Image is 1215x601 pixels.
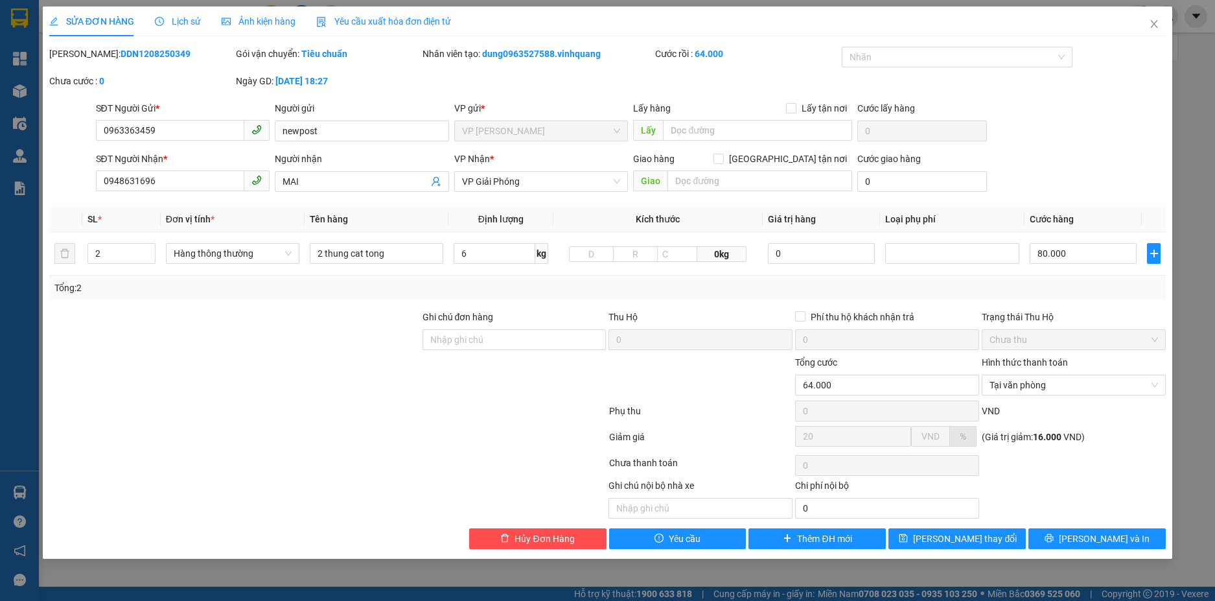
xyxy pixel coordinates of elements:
[989,330,1158,349] span: Chưa thu
[608,404,794,427] div: Phụ thu
[857,154,921,164] label: Cước giao hàng
[633,120,663,141] span: Lấy
[608,430,794,453] div: Giảm giá
[569,246,614,262] input: D
[310,243,443,264] input: VD: Bàn, Ghế
[857,103,915,113] label: Cước lấy hàng
[222,16,295,27] span: Ảnh kiện hàng
[748,528,886,549] button: plusThêm ĐH mới
[657,246,697,262] input: C
[669,532,700,546] span: Yêu cầu
[251,124,262,135] span: phone
[422,312,494,322] label: Ghi chú đơn hàng
[1149,19,1159,29] span: close
[222,17,231,26] span: picture
[469,528,607,549] button: deleteHủy Đơn Hàng
[174,244,292,263] span: Hàng thông thường
[982,310,1166,324] div: Trạng thái Thu Hộ
[49,74,233,88] div: Chưa cước :
[1030,214,1074,224] span: Cước hàng
[155,17,164,26] span: clock-circle
[316,17,327,27] img: icon
[1148,248,1160,259] span: plus
[633,171,667,191] span: Giao
[49,16,134,27] span: SỬA ĐƠN HÀNG
[783,534,792,544] span: plus
[655,47,839,61] div: Cước rồi :
[795,357,837,368] span: Tổng cước
[500,534,509,544] span: delete
[609,528,746,549] button: exclamation-circleYêu cầu
[422,47,653,61] div: Nhân viên tạo:
[1033,432,1061,442] span: 16.000
[454,101,629,115] div: VP gửi
[49,17,58,26] span: edit
[478,214,524,224] span: Định lượng
[654,534,664,544] span: exclamation-circle
[301,49,347,59] b: Tiêu chuẩn
[796,101,852,115] span: Lấy tận nơi
[462,172,621,191] span: VP Giải Phóng
[535,243,548,264] span: kg
[805,310,920,324] span: Phí thu hộ khách nhận trả
[96,101,270,115] div: SĐT Người Gửi
[697,246,746,262] span: 0kg
[695,49,723,59] b: 64.000
[1147,243,1161,264] button: plus
[1028,528,1166,549] button: printer[PERSON_NAME] và In
[989,375,1158,395] span: Tại văn phòng
[454,154,490,164] span: VP Nhận
[663,120,852,141] input: Dọc đường
[310,214,348,224] span: Tên hàng
[482,49,601,59] b: dung0963527588.vinhquang
[236,47,420,61] div: Gói vận chuyển:
[633,103,671,113] span: Lấy hàng
[316,16,452,27] span: Yêu cầu xuất hóa đơn điện tử
[921,431,940,442] span: VND
[608,312,638,322] span: Thu Hộ
[888,528,1026,549] button: save[PERSON_NAME] thay đổi
[166,214,214,224] span: Đơn vị tính
[275,152,449,166] div: Người nhận
[613,246,658,262] input: R
[49,47,233,61] div: [PERSON_NAME]:
[880,207,1024,232] th: Loại phụ phí
[515,532,574,546] span: Hủy Đơn Hàng
[422,329,607,350] input: Ghi chú đơn hàng
[667,171,852,191] input: Dọc đường
[96,152,270,166] div: SĐT Người Nhận
[857,171,986,192] input: Cước giao hàng
[797,532,851,546] span: Thêm ĐH mới
[99,76,104,86] b: 0
[54,243,75,264] button: delete
[1045,534,1054,544] span: printer
[724,152,852,166] span: [GEOGRAPHIC_DATA] tận nơi
[54,281,469,295] div: Tổng: 2
[251,175,262,185] span: phone
[275,101,449,115] div: Người gửi
[608,498,793,519] input: Nhập ghi chú
[608,456,794,478] div: Chưa thanh toán
[768,214,816,224] span: Giá trị hàng
[633,154,675,164] span: Giao hàng
[155,16,201,27] span: Lịch sử
[121,49,191,59] b: DDN1208250349
[236,74,420,88] div: Ngày GD:
[795,478,979,498] div: Chi phí nội bộ
[275,76,328,86] b: [DATE] 18:27
[960,431,966,442] span: %
[982,432,1085,442] span: (Giá trị giảm: VND )
[899,534,908,544] span: save
[857,121,986,141] input: Cước lấy hàng
[462,121,621,141] span: VP DƯƠNG ĐÌNH NGHỆ
[636,214,680,224] span: Kích thước
[982,406,1000,416] span: VND
[1136,6,1172,43] button: Close
[913,532,1017,546] span: [PERSON_NAME] thay đổi
[608,478,793,498] div: Ghi chú nội bộ nhà xe
[982,357,1068,368] label: Hình thức thanh toán
[1059,532,1150,546] span: [PERSON_NAME] và In
[431,176,441,187] span: user-add
[87,214,98,224] span: SL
